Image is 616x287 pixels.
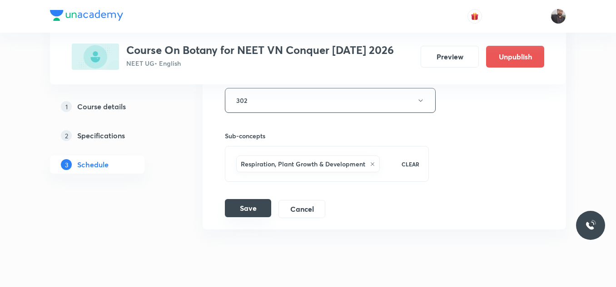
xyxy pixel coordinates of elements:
a: Company Logo [50,10,123,23]
h3: Course On Botany for NEET VN Conquer [DATE] 2026 [126,44,394,57]
button: Preview [421,46,479,68]
button: avatar [467,9,482,24]
h6: Sub-concepts [225,131,429,141]
img: Company Logo [50,10,123,21]
img: Vishal Choudhary [551,9,566,24]
p: 1 [61,101,72,112]
button: Unpublish [486,46,544,68]
p: 2 [61,130,72,141]
img: ttu [585,220,596,231]
h6: Respiration, Plant Growth & Development [241,159,365,169]
h5: Course details [77,101,126,112]
a: 1Course details [50,97,174,116]
p: 3 [61,159,72,170]
p: NEET UG • English [126,58,394,68]
a: 2Specifications [50,126,174,145]
img: 2F8E4BD7-3ED6-40F4-A9BC-A18A9A2669B6_plus.png [72,44,119,70]
button: Cancel [278,200,325,218]
p: CLEAR [402,160,419,168]
button: Save [225,199,271,217]
h5: Specifications [77,130,125,141]
h5: Schedule [77,159,109,170]
img: avatar [471,12,479,20]
button: 302 [225,88,436,113]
